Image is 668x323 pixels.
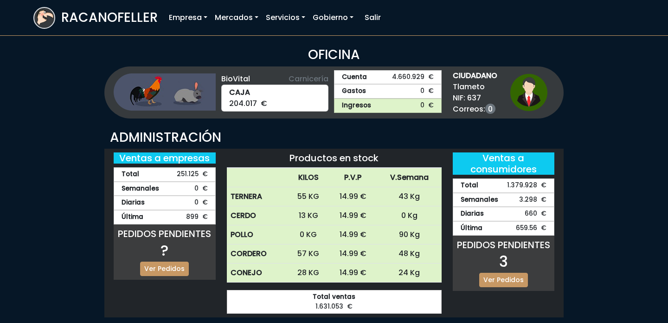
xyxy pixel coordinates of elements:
a: RACANOFELLER [33,5,158,31]
img: ciudadano1.png [510,74,547,111]
div: 251.125 € [114,167,216,182]
div: 1.631.053 € [227,290,442,314]
div: BioVital [221,73,329,85]
a: Gobierno [309,8,357,27]
a: Ver Pedidos [479,273,528,287]
span: 3 [499,251,508,272]
strong: Total [461,181,478,191]
a: Empresa [165,8,211,27]
a: 0 [485,104,495,114]
strong: Semanales [461,195,498,205]
td: 55 KG [288,187,328,206]
td: 48 Kg [377,244,442,264]
th: CONEJO [227,264,288,283]
strong: Diarias [122,198,145,208]
h5: Productos en stock [227,152,442,164]
div: 1.379.928 € [453,178,555,193]
strong: CAJA [229,87,321,98]
strong: Ingresos [342,101,371,111]
span: NIF: 637 [453,92,497,104]
a: Gastos0 € [334,84,442,99]
a: Servicios [262,8,309,27]
h5: Ventas a consumidores [453,152,555,175]
strong: Total ventas [235,292,434,302]
strong: Semanales [122,184,159,194]
th: V.Semana [377,168,442,187]
th: TERNERA [227,187,288,206]
a: Cuenta4.660.929 € [334,70,442,85]
a: Mercados [211,8,262,27]
h5: PEDIDOS PENDIENTES [114,228,216,239]
h3: OFICINA [33,47,635,63]
td: 14.99 € [329,187,377,206]
th: CORDERO [227,244,288,264]
div: 899 € [114,210,216,224]
strong: Última [461,224,482,233]
div: 204.017 € [221,85,329,112]
th: POLLO [227,225,288,244]
div: 0 € [114,196,216,210]
div: 659.56 € [453,221,555,236]
strong: Última [122,212,143,222]
span: Correos: [453,104,497,115]
h5: PEDIDOS PENDIENTES [453,239,555,250]
td: 14.99 € [329,206,377,225]
strong: CIUDADANO [453,70,497,81]
a: Salir [361,8,385,27]
td: 57 KG [288,244,328,264]
h3: ADMINISTRACIÓN [110,130,558,145]
div: 3.298 € [453,193,555,207]
span: ? [161,240,168,261]
td: 13 KG [288,206,328,225]
strong: Cuenta [342,73,367,82]
span: Tlameto [453,81,497,92]
th: CERDO [227,206,288,225]
th: KILOS [288,168,328,187]
td: 0 KG [288,225,328,244]
td: 43 Kg [377,187,442,206]
td: 14.99 € [329,225,377,244]
img: logoracarojo.png [34,8,54,26]
h3: RACANOFELLER [61,10,158,26]
a: Ingresos0 € [334,99,442,113]
td: 28 KG [288,264,328,283]
h5: Ventas a empresas [114,152,216,164]
div: 660 € [453,207,555,221]
div: 0 € [114,182,216,196]
span: Carnicería [289,73,328,85]
a: Ver Pedidos [140,262,189,276]
strong: Gastos [342,86,366,96]
strong: Diarias [461,209,484,219]
img: ganaderia.png [114,73,216,111]
td: 14.99 € [329,264,377,283]
td: 90 Kg [377,225,442,244]
strong: Total [122,170,139,179]
td: 24 Kg [377,264,442,283]
td: 0 Kg [377,206,442,225]
td: 14.99 € [329,244,377,264]
th: P.V.P [329,168,377,187]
